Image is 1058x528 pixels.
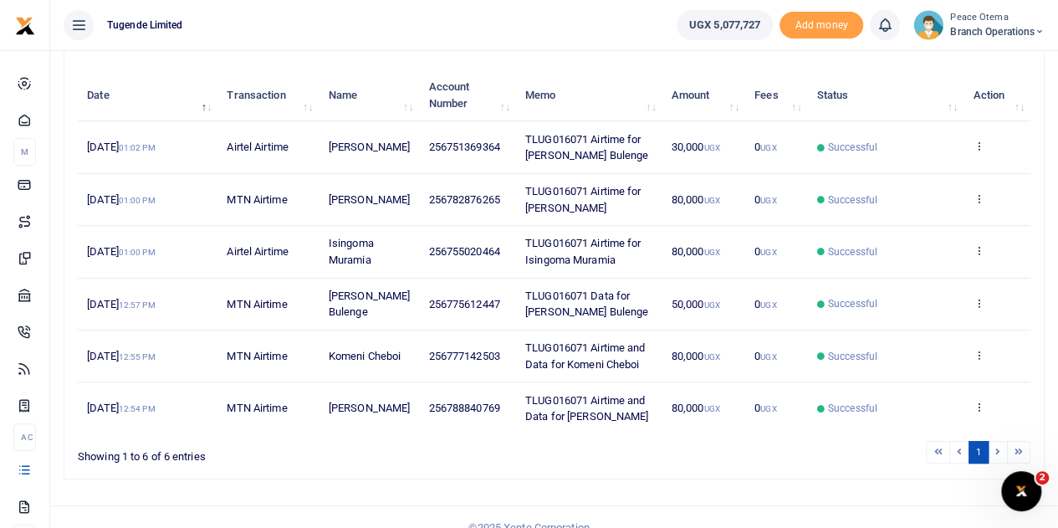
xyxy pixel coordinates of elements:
[779,12,863,39] li: Toup your wallet
[15,18,35,31] a: logo-small logo-large logo-large
[703,300,719,310] small: UGX
[100,18,190,33] span: Tugende Limited
[754,245,776,258] span: 0
[677,10,773,40] a: UGX 5,077,727
[227,350,287,362] span: MTN Airtime
[828,296,877,311] span: Successful
[672,141,720,153] span: 30,000
[670,10,779,40] li: Wallet ballance
[119,248,156,257] small: 01:00 PM
[1001,471,1041,511] iframe: Intercom live chat
[969,441,989,464] a: 1
[329,141,410,153] span: [PERSON_NAME]
[672,245,720,258] span: 80,000
[754,350,776,362] span: 0
[13,423,36,451] li: Ac
[662,69,745,121] th: Amount: activate to sort column ascending
[78,69,217,121] th: Date: activate to sort column descending
[760,352,776,361] small: UGX
[227,193,287,206] span: MTN Airtime
[703,352,719,361] small: UGX
[217,69,319,121] th: Transaction: activate to sort column ascending
[429,402,500,414] span: 256788840769
[525,237,641,266] span: TLUG016071 Airtime for Isingoma Muramia
[745,69,808,121] th: Fees: activate to sort column ascending
[754,298,776,310] span: 0
[760,143,776,152] small: UGX
[828,140,877,155] span: Successful
[329,237,374,266] span: Isingoma Muramia
[779,12,863,39] span: Add money
[87,298,155,310] span: [DATE]
[329,402,410,414] span: [PERSON_NAME]
[87,141,155,153] span: [DATE]
[227,141,288,153] span: Airtel Airtime
[78,439,468,465] div: Showing 1 to 6 of 6 entries
[672,350,720,362] span: 80,000
[227,245,288,258] span: Airtel Airtime
[119,352,156,361] small: 12:55 PM
[87,193,155,206] span: [DATE]
[119,143,156,152] small: 01:02 PM
[760,300,776,310] small: UGX
[227,298,287,310] span: MTN Airtime
[329,193,410,206] span: [PERSON_NAME]
[703,248,719,257] small: UGX
[828,349,877,364] span: Successful
[329,290,410,319] span: [PERSON_NAME] Bulenge
[525,185,641,214] span: TLUG016071 Airtime for [PERSON_NAME]
[760,248,776,257] small: UGX
[828,192,877,208] span: Successful
[963,69,1030,121] th: Action: activate to sort column ascending
[525,394,648,423] span: TLUG016071 Airtime and Data for [PERSON_NAME]
[779,18,863,30] a: Add money
[525,133,648,162] span: TLUG016071 Airtime for [PERSON_NAME] Bulenge
[703,196,719,205] small: UGX
[429,141,500,153] span: 256751369364
[319,69,420,121] th: Name: activate to sort column ascending
[15,16,35,36] img: logo-small
[429,245,500,258] span: 256755020464
[703,404,719,413] small: UGX
[760,404,776,413] small: UGX
[754,402,776,414] span: 0
[754,193,776,206] span: 0
[429,193,500,206] span: 256782876265
[760,196,776,205] small: UGX
[672,193,720,206] span: 80,000
[672,402,720,414] span: 80,000
[119,404,156,413] small: 12:54 PM
[672,298,720,310] span: 50,000
[754,141,776,153] span: 0
[119,196,156,205] small: 01:00 PM
[525,290,648,319] span: TLUG016071 Data for [PERSON_NAME] Bulenge
[329,350,401,362] span: Komeni Cheboi
[913,10,1045,40] a: profile-user Peace Otema Branch Operations
[689,17,760,33] span: UGX 5,077,727
[1035,471,1049,484] span: 2
[807,69,963,121] th: Status: activate to sort column ascending
[828,244,877,259] span: Successful
[429,350,500,362] span: 256777142503
[87,402,155,414] span: [DATE]
[703,143,719,152] small: UGX
[913,10,943,40] img: profile-user
[950,11,1045,25] small: Peace Otema
[525,341,645,371] span: TLUG016071 Airtime and Data for Komeni Cheboi
[516,69,662,121] th: Memo: activate to sort column ascending
[87,245,155,258] span: [DATE]
[87,350,155,362] span: [DATE]
[227,402,287,414] span: MTN Airtime
[419,69,516,121] th: Account Number: activate to sort column ascending
[950,24,1045,39] span: Branch Operations
[828,401,877,416] span: Successful
[13,138,36,166] li: M
[119,300,156,310] small: 12:57 PM
[429,298,500,310] span: 256775612447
